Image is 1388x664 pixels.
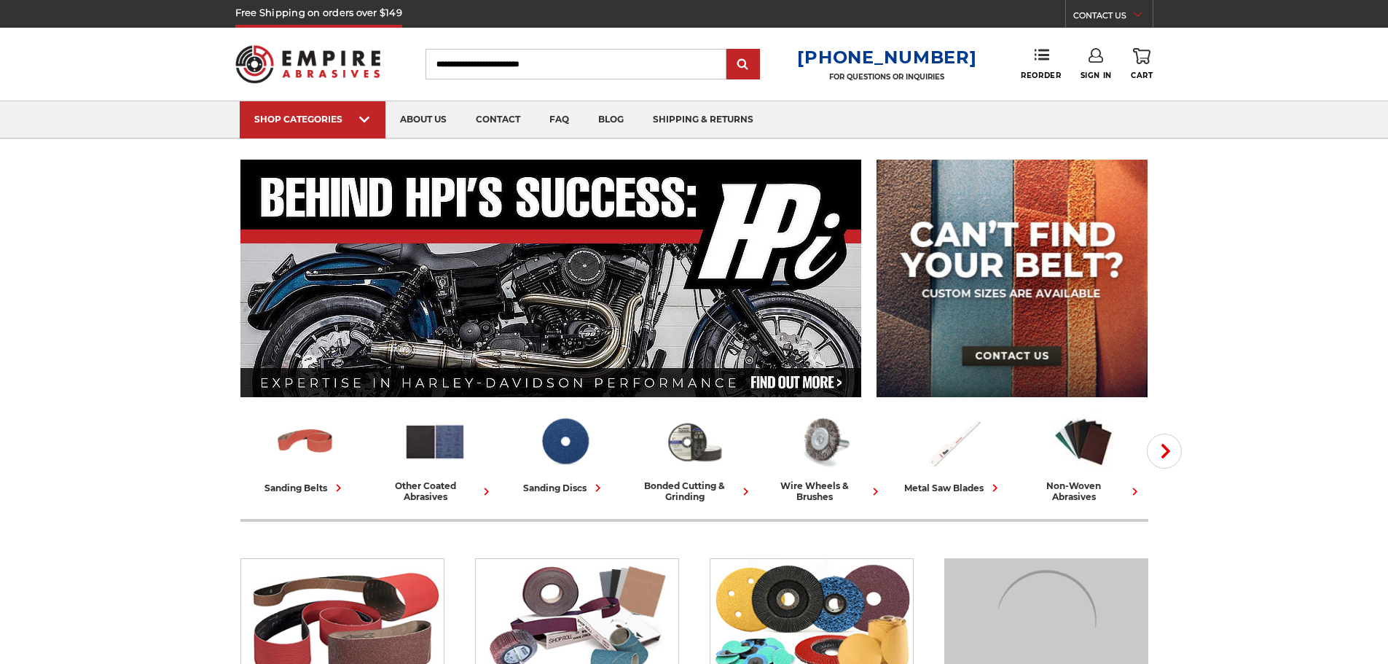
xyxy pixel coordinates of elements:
[506,410,624,496] a: sanding discs
[792,410,856,473] img: Wire Wheels & Brushes
[235,36,381,93] img: Empire Abrasives
[1021,48,1061,79] a: Reorder
[246,410,364,496] a: sanding belts
[376,480,494,502] div: other coated abrasives
[765,480,883,502] div: wire wheels & brushes
[535,101,584,138] a: faq
[662,410,726,473] img: Bonded Cutting & Grinding
[254,114,371,125] div: SHOP CATEGORIES
[1021,71,1061,80] span: Reorder
[273,410,337,473] img: Sanding Belts
[765,410,883,502] a: wire wheels & brushes
[877,160,1148,397] img: promo banner for custom belts.
[797,47,976,68] a: [PHONE_NUMBER]
[1024,410,1142,502] a: non-woven abrasives
[797,72,976,82] p: FOR QUESTIONS OR INQUIRIES
[1131,71,1153,80] span: Cart
[635,410,753,502] a: bonded cutting & grinding
[1073,7,1153,28] a: CONTACT US
[895,410,1013,496] a: metal saw blades
[729,50,758,79] input: Submit
[1024,480,1142,502] div: non-woven abrasives
[1081,71,1112,80] span: Sign In
[1131,48,1153,80] a: Cart
[904,480,1003,496] div: metal saw blades
[1147,434,1182,469] button: Next
[638,101,768,138] a: shipping & returns
[385,101,461,138] a: about us
[403,410,467,473] img: Other Coated Abrasives
[376,410,494,502] a: other coated abrasives
[461,101,535,138] a: contact
[533,410,597,473] img: Sanding Discs
[584,101,638,138] a: blog
[1051,410,1116,473] img: Non-woven Abrasives
[635,480,753,502] div: bonded cutting & grinding
[523,480,605,496] div: sanding discs
[922,410,986,473] img: Metal Saw Blades
[240,160,862,397] img: Banner for an interview featuring Horsepower Inc who makes Harley performance upgrades featured o...
[264,480,346,496] div: sanding belts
